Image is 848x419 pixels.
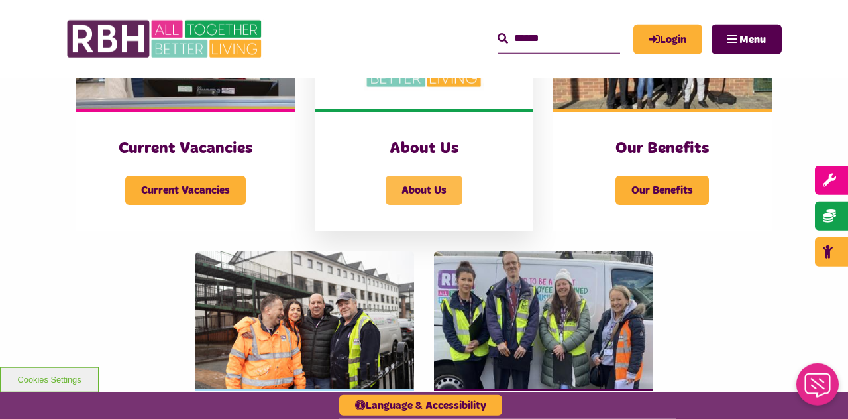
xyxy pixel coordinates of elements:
[788,359,848,419] iframe: Netcall Web Assistant for live chat
[341,139,507,159] h3: About Us
[712,25,782,54] button: Navigation
[580,139,745,159] h3: Our Benefits
[633,25,702,54] a: MyRBH
[386,176,462,205] span: About Us
[498,25,620,53] input: Search
[103,139,268,159] h3: Current Vacancies
[66,13,265,65] img: RBH
[434,251,653,388] img: 391760240 1590016381793435 2179504426197536539 N
[195,251,414,388] img: SAZMEDIA RBH 21FEB24 46
[339,395,502,416] button: Language & Accessibility
[125,176,246,205] span: Current Vacancies
[739,34,766,45] span: Menu
[615,176,709,205] span: Our Benefits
